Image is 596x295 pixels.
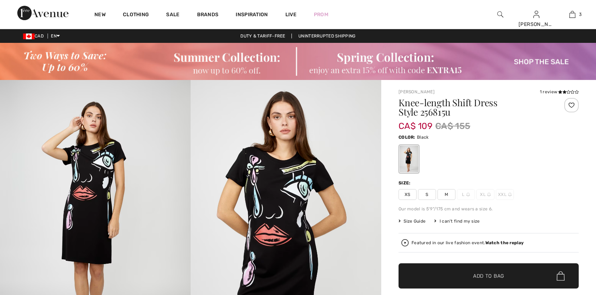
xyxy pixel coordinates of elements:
span: Black [417,135,429,140]
span: EN [51,33,60,39]
img: 1ère Avenue [17,6,68,20]
span: CA$ 109 [399,114,432,131]
a: Sign In [533,11,539,18]
div: [PERSON_NAME] [519,21,554,28]
a: Sale [166,12,179,19]
img: ring-m.svg [508,193,512,196]
span: Add to Bag [473,272,504,280]
a: Clothing [123,12,149,19]
span: Size Guide [399,218,426,224]
span: L [457,189,475,200]
img: Bag.svg [557,272,565,281]
div: 1 review [540,89,579,95]
img: ring-m.svg [487,193,491,196]
div: Our model is 5'9"/175 cm and wears a size 6. [399,206,579,212]
span: XXL [496,189,514,200]
a: Prom [314,11,328,18]
a: 3 [555,10,590,19]
span: XL [476,189,494,200]
a: [PERSON_NAME] [399,89,435,94]
img: search the website [497,10,503,19]
span: XS [399,189,417,200]
span: S [418,189,436,200]
img: Canadian Dollar [23,33,35,39]
a: New [94,12,106,19]
img: Watch the replay [401,239,409,246]
div: Black [400,146,418,173]
span: CAD [23,33,46,39]
button: Add to Bag [399,263,579,289]
a: Brands [197,12,219,19]
div: Size: [399,180,412,186]
strong: Watch the replay [485,240,524,245]
a: Live [285,11,297,18]
span: CA$ 155 [435,120,470,133]
img: My Info [533,10,539,19]
span: Inspiration [236,12,268,19]
span: M [437,189,455,200]
h1: Knee-length Shift Dress Style 256815u [399,98,549,117]
span: 3 [579,11,582,18]
div: I can't find my size [434,218,480,224]
span: Color: [399,135,415,140]
div: Featured in our live fashion event. [412,241,524,245]
img: My Bag [569,10,575,19]
img: ring-m.svg [466,193,470,196]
